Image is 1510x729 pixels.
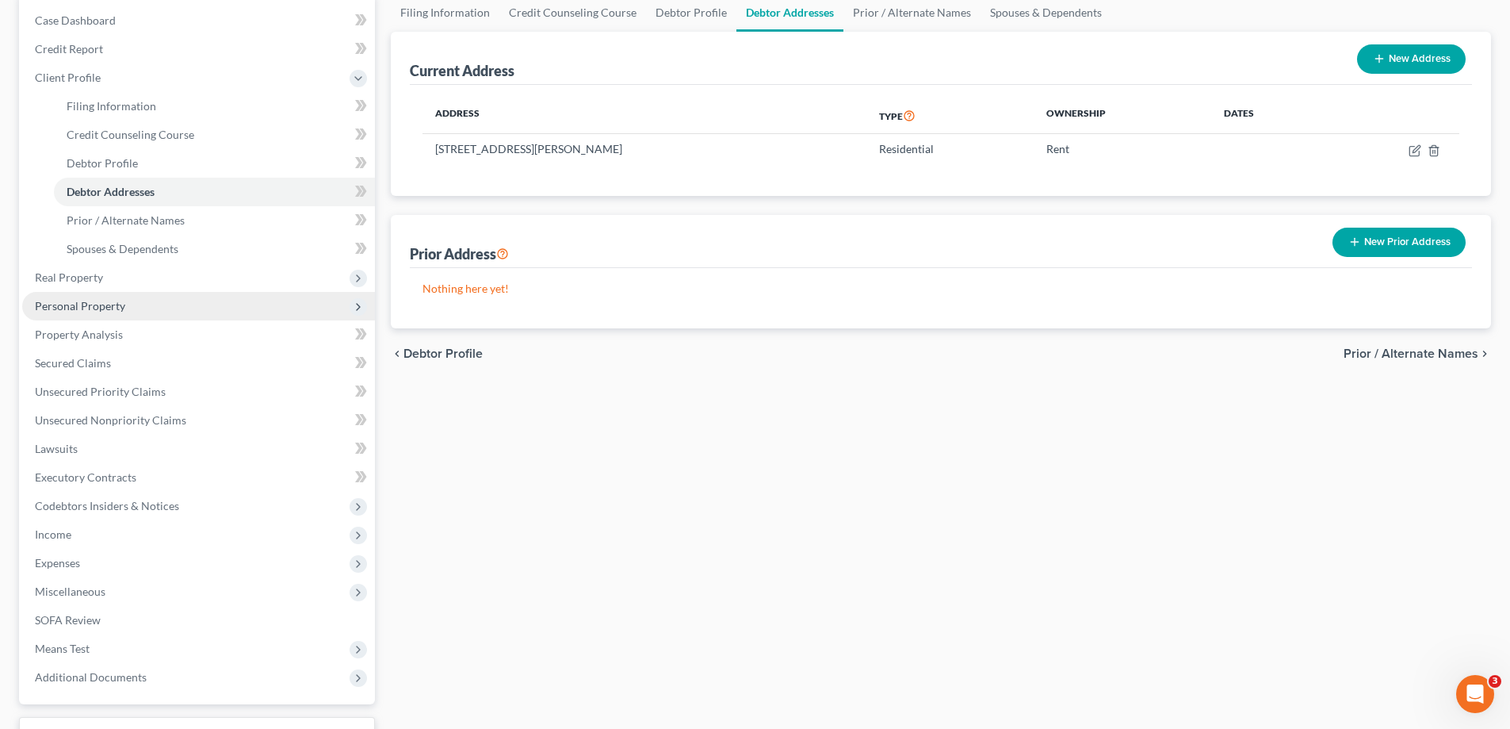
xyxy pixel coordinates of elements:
[67,99,156,113] span: Filing Information
[35,642,90,655] span: Means Test
[22,606,375,635] a: SOFA Review
[35,613,101,627] span: SOFA Review
[54,149,375,178] a: Debtor Profile
[35,71,101,84] span: Client Profile
[35,413,186,427] span: Unsecured Nonpriority Claims
[422,98,866,134] th: Address
[866,98,1034,134] th: Type
[35,13,116,27] span: Case Dashboard
[35,385,166,398] span: Unsecured Priority Claims
[391,347,403,360] i: chevron_left
[35,556,80,570] span: Expenses
[22,463,375,492] a: Executory Contracts
[54,235,375,263] a: Spouses & Dependents
[22,349,375,378] a: Secured Claims
[22,435,375,463] a: Lawsuits
[403,347,483,360] span: Debtor Profile
[410,244,509,263] div: Prior Address
[1034,98,1211,134] th: Ownership
[67,128,194,141] span: Credit Counseling Course
[67,185,155,198] span: Debtor Addresses
[35,499,179,512] span: Codebtors Insiders & Notices
[22,378,375,406] a: Unsecured Priority Claims
[1357,44,1466,74] button: New Address
[35,470,136,484] span: Executory Contracts
[1478,347,1491,360] i: chevron_right
[1344,347,1478,360] span: Prior / Alternate Names
[22,320,375,349] a: Property Analysis
[35,585,105,598] span: Miscellaneous
[22,35,375,63] a: Credit Report
[67,213,185,227] span: Prior / Alternate Names
[35,670,147,684] span: Additional Documents
[35,328,123,341] span: Property Analysis
[54,121,375,149] a: Credit Counseling Course
[1344,347,1491,360] button: Prior / Alternate Names chevron_right
[35,42,103,56] span: Credit Report
[1332,228,1466,257] button: New Prior Address
[1489,675,1501,688] span: 3
[1456,675,1494,713] iframe: Intercom live chat
[54,206,375,235] a: Prior / Alternate Names
[35,442,78,455] span: Lawsuits
[67,156,138,170] span: Debtor Profile
[422,281,1459,297] p: Nothing here yet!
[410,61,514,80] div: Current Address
[866,134,1034,164] td: Residential
[1211,98,1327,134] th: Dates
[35,270,103,284] span: Real Property
[67,242,178,255] span: Spouses & Dependents
[35,528,71,541] span: Income
[35,299,125,313] span: Personal Property
[22,6,375,35] a: Case Dashboard
[1034,134,1211,164] td: Rent
[422,134,866,164] td: [STREET_ADDRESS][PERSON_NAME]
[391,347,483,360] button: chevron_left Debtor Profile
[54,178,375,206] a: Debtor Addresses
[35,356,111,370] span: Secured Claims
[54,92,375,121] a: Filing Information
[22,406,375,435] a: Unsecured Nonpriority Claims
